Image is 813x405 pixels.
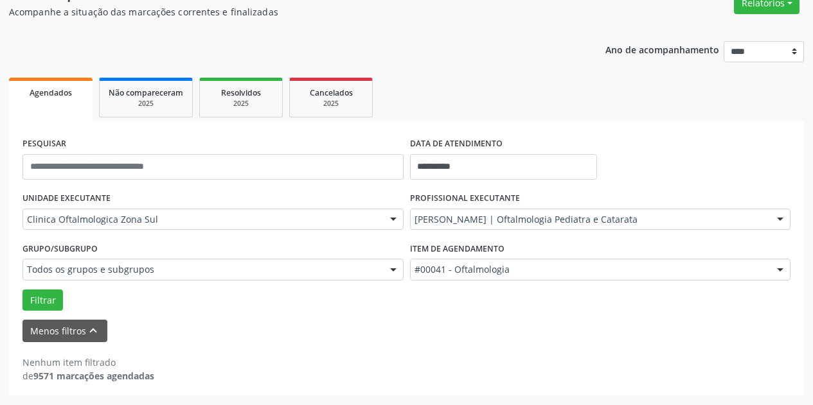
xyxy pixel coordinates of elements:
div: de [22,369,154,383]
i: keyboard_arrow_up [86,323,100,338]
span: Não compareceram [109,87,183,98]
div: 2025 [299,99,363,108]
label: Grupo/Subgrupo [22,239,98,259]
p: Ano de acompanhamento [605,41,719,57]
div: 2025 [109,99,183,108]
span: Todos os grupos e subgrupos [27,263,377,276]
button: Menos filtroskeyboard_arrow_up [22,320,107,342]
span: Resolvidos [221,87,261,98]
span: Agendados [30,87,72,98]
span: Cancelados [310,87,353,98]
button: Filtrar [22,289,63,311]
span: [PERSON_NAME] | Oftalmologia Pediatra e Catarata [415,213,765,226]
label: PROFISSIONAL EXECUTANTE [410,189,520,209]
label: PESQUISAR [22,134,66,154]
strong: 9571 marcações agendadas [33,370,154,382]
label: DATA DE ATENDIMENTO [410,134,503,154]
div: Nenhum item filtrado [22,356,154,369]
span: #00041 - Oftalmologia [415,263,765,276]
div: 2025 [209,99,273,108]
label: UNIDADE EXECUTANTE [22,189,111,209]
p: Acompanhe a situação das marcações correntes e finalizadas [9,5,566,19]
span: Clinica Oftalmologica Zona Sul [27,213,377,226]
label: Item de agendamento [410,239,505,259]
